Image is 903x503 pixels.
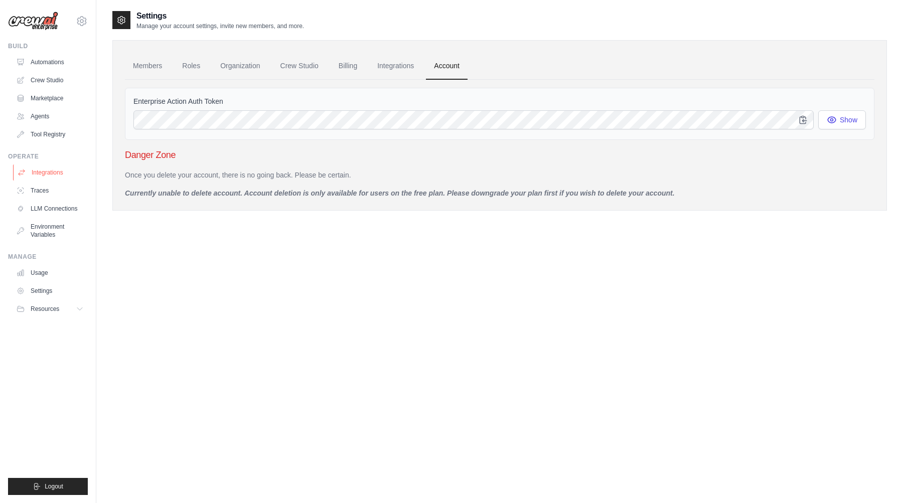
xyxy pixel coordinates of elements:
[369,53,422,80] a: Integrations
[12,301,88,317] button: Resources
[12,72,88,88] a: Crew Studio
[12,283,88,299] a: Settings
[12,90,88,106] a: Marketplace
[212,53,268,80] a: Organization
[272,53,327,80] a: Crew Studio
[818,110,866,129] button: Show
[12,201,88,217] a: LLM Connections
[8,12,58,31] img: Logo
[12,219,88,243] a: Environment Variables
[12,265,88,281] a: Usage
[331,53,365,80] a: Billing
[136,22,304,30] p: Manage your account settings, invite new members, and more.
[12,183,88,199] a: Traces
[12,108,88,124] a: Agents
[125,188,874,198] p: Currently unable to delete account. Account deletion is only available for users on the free plan...
[125,170,874,180] p: Once you delete your account, there is no going back. Please be certain.
[8,152,88,160] div: Operate
[125,148,874,162] h3: Danger Zone
[133,96,866,106] label: Enterprise Action Auth Token
[125,53,170,80] a: Members
[12,54,88,70] a: Automations
[174,53,208,80] a: Roles
[8,42,88,50] div: Build
[31,305,59,313] span: Resources
[136,10,304,22] h2: Settings
[12,126,88,142] a: Tool Registry
[13,164,89,181] a: Integrations
[45,482,63,490] span: Logout
[8,253,88,261] div: Manage
[8,478,88,495] button: Logout
[426,53,468,80] a: Account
